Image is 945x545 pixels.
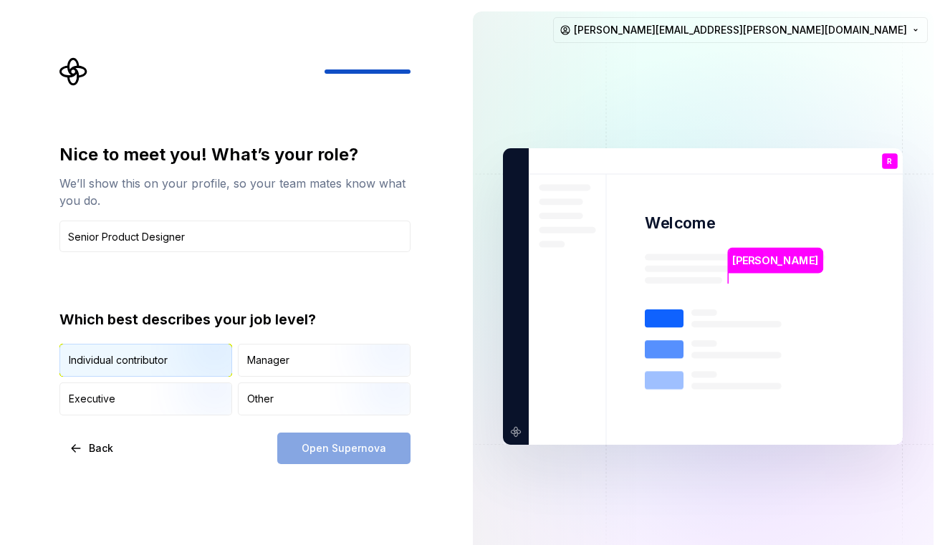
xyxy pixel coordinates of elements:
[59,221,411,252] input: Job title
[59,433,125,464] button: Back
[888,158,893,165] p: R
[59,57,88,86] svg: Supernova Logo
[59,175,411,209] div: We’ll show this on your profile, so your team mates know what you do.
[247,353,289,367] div: Manager
[733,253,819,269] p: [PERSON_NAME]
[59,309,411,329] div: Which best describes your job level?
[89,441,113,455] span: Back
[574,23,907,37] span: [PERSON_NAME][EMAIL_ADDRESS][PERSON_NAME][DOMAIN_NAME]
[69,353,168,367] div: Individual contributor
[247,392,274,406] div: Other
[59,143,411,166] div: Nice to meet you! What’s your role?
[645,213,715,233] p: Welcome
[553,17,928,43] button: [PERSON_NAME][EMAIL_ADDRESS][PERSON_NAME][DOMAIN_NAME]
[69,392,115,406] div: Executive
